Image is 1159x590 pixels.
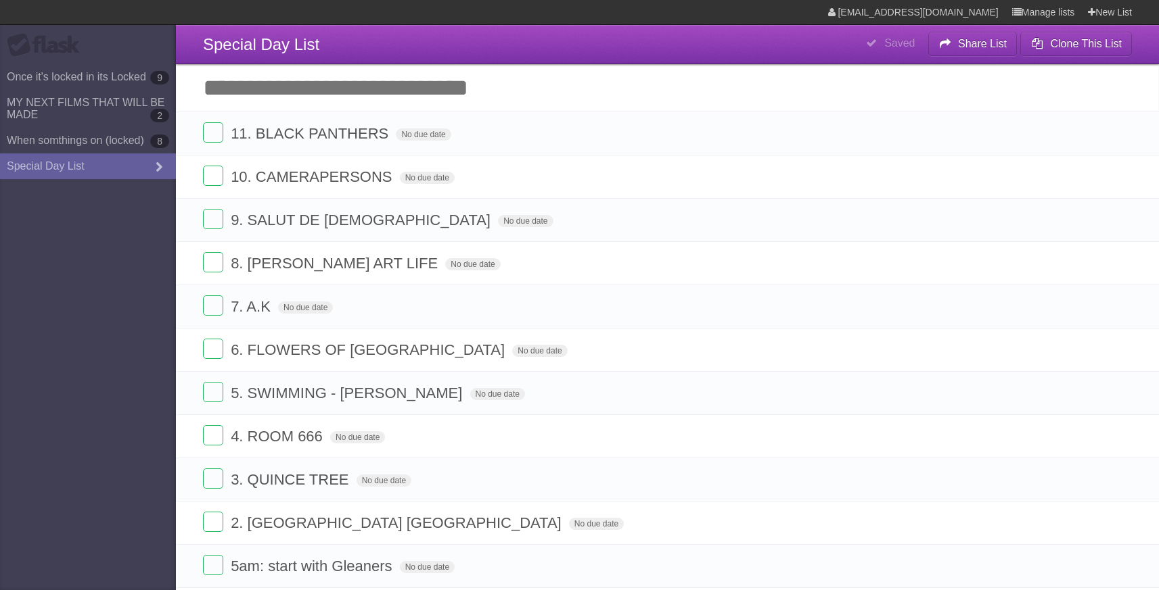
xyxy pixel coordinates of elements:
span: Special Day List [203,35,319,53]
div: Flask [7,33,88,57]
span: No due date [498,215,553,227]
b: Clone This List [1050,38,1122,49]
b: 9 [150,71,169,84]
b: Share List [958,38,1007,49]
label: Done [203,339,223,359]
span: 2. [GEOGRAPHIC_DATA] [GEOGRAPHIC_DATA] [231,514,565,531]
span: No due date [330,431,385,443]
span: 10. CAMERAPERSONS [231,168,395,185]
label: Done [203,468,223,489]
button: Clone This List [1020,32,1132,56]
span: No due date [400,172,455,184]
span: 9. SALUT DE [DEMOGRAPHIC_DATA] [231,212,494,228]
button: Share List [928,32,1018,56]
span: No due date [357,474,411,487]
b: 8 [150,134,169,148]
span: 5. SWIMMING - [PERSON_NAME] [231,385,465,401]
span: 7. A.K [231,298,274,315]
b: Saved [884,37,915,49]
span: 11. BLACK PANTHERS [231,125,392,142]
label: Done [203,425,223,445]
span: 3. QUINCE TREE [231,471,352,488]
span: No due date [569,518,624,530]
span: 8. [PERSON_NAME] ART LIFE [231,255,441,272]
label: Done [203,252,223,272]
span: No due date [470,388,525,400]
span: No due date [445,258,500,270]
span: 4. ROOM 666 [231,428,326,445]
label: Done [203,122,223,143]
b: 2 [150,109,169,122]
label: Done [203,209,223,229]
span: No due date [278,301,333,314]
span: 6. FLOWERS OF [GEOGRAPHIC_DATA] [231,341,508,358]
span: No due date [512,345,567,357]
label: Done [203,382,223,402]
span: No due date [396,128,451,141]
label: Done [203,555,223,575]
label: Done [203,295,223,316]
label: Done [203,166,223,186]
label: Done [203,512,223,532]
span: 5am: start with Gleaners [231,558,395,574]
span: No due date [400,561,455,573]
